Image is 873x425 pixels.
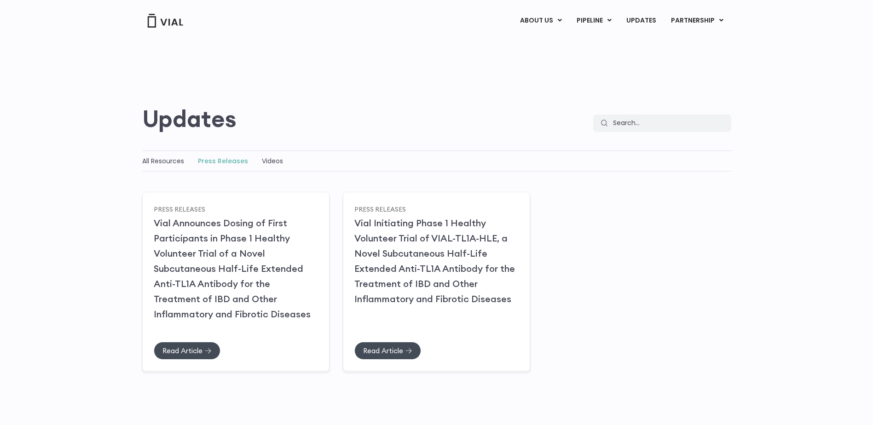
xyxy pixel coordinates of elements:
[569,13,619,29] a: PIPELINEMenu Toggle
[154,342,220,360] a: Read Article
[363,347,403,354] span: Read Article
[262,156,283,166] a: Videos
[154,217,311,320] a: Vial Announces Dosing of First Participants in Phase 1 Healthy Volunteer Trial of a Novel Subcuta...
[154,205,205,213] a: Press Releases
[607,115,731,132] input: Search...
[619,13,663,29] a: UPDATES
[664,13,731,29] a: PARTNERSHIPMenu Toggle
[354,342,421,360] a: Read Article
[142,105,237,132] h2: Updates
[147,14,184,28] img: Vial Logo
[354,217,515,304] a: Vial Initiating Phase 1 Healthy Volunteer Trial of VIAL-TL1A-HLE, a Novel Subcutaneous Half-Life ...
[142,156,184,166] a: All Resources
[354,205,406,213] a: Press Releases
[513,13,569,29] a: ABOUT USMenu Toggle
[162,347,202,354] span: Read Article
[198,156,248,166] a: Press Releases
